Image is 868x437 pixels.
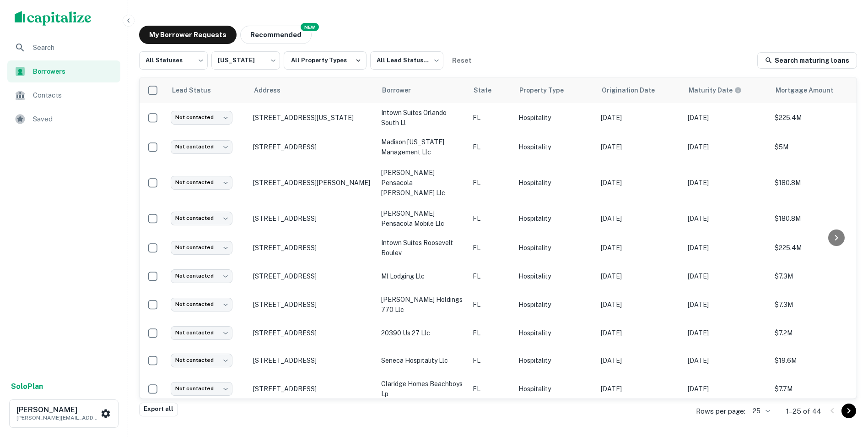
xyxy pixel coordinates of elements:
[602,85,667,96] span: Origination Date
[16,414,99,422] p: [PERSON_NAME][EMAIL_ADDRESS][PERSON_NAME][DOMAIN_NAME]
[688,384,766,394] p: [DATE]
[171,176,232,189] div: Not contacted
[688,328,766,338] p: [DATE]
[601,243,679,253] p: [DATE]
[775,328,857,338] p: $7.2M
[15,11,92,26] img: capitalize-logo.png
[9,399,119,428] button: [PERSON_NAME][PERSON_NAME][EMAIL_ADDRESS][PERSON_NAME][DOMAIN_NAME]
[786,406,821,417] p: 1–25 of 44
[775,243,857,253] p: $225.4M
[775,178,857,188] p: $180.8M
[381,271,464,281] p: ml lodging llc
[171,269,232,283] div: Not contacted
[518,328,592,338] p: Hospitality
[33,90,115,101] span: Contacts
[377,77,468,103] th: Borrower
[518,113,592,123] p: Hospitality
[601,384,679,394] p: [DATE]
[689,85,754,95] span: Maturity dates displayed may be estimated. Please contact the lender for the most accurate maturi...
[601,178,679,188] p: [DATE]
[171,354,232,367] div: Not contacted
[253,329,372,337] p: [STREET_ADDRESS]
[688,243,766,253] p: [DATE]
[248,77,377,103] th: Address
[254,85,292,96] span: Address
[381,208,464,229] p: [PERSON_NAME] pensacola mobile llc
[473,384,509,394] p: FL
[447,51,476,70] button: Reset
[7,108,120,130] a: Saved
[601,328,679,338] p: [DATE]
[688,213,766,224] p: [DATE]
[139,49,208,72] div: All Statuses
[171,326,232,339] div: Not contacted
[775,300,857,310] p: $7.3M
[822,364,868,408] div: Chat Widget
[381,238,464,258] p: intown suites roosevelt boulev
[776,85,845,96] span: Mortgage Amount
[518,384,592,394] p: Hospitality
[775,355,857,366] p: $19.6M
[253,300,372,309] p: [STREET_ADDRESS]
[381,379,464,399] p: claridge homes beachboys lp
[474,85,503,96] span: State
[33,42,115,53] span: Search
[171,111,232,124] div: Not contacted
[16,406,99,414] h6: [PERSON_NAME]
[301,23,319,31] div: NEW
[253,244,372,252] p: [STREET_ADDRESS]
[11,382,43,391] strong: Solo Plan
[518,355,592,366] p: Hospitality
[33,66,115,76] span: Borrowers
[7,84,120,106] div: Contacts
[601,300,679,310] p: [DATE]
[211,49,280,72] div: [US_STATE]
[171,212,232,225] div: Not contacted
[688,113,766,123] p: [DATE]
[473,178,509,188] p: FL
[381,137,464,157] p: madison [US_STATE] management llc
[253,385,372,393] p: [STREET_ADDRESS]
[139,26,237,44] button: My Borrower Requests
[253,356,372,365] p: [STREET_ADDRESS]
[473,243,509,253] p: FL
[518,271,592,281] p: Hospitality
[473,300,509,310] p: FL
[841,404,856,418] button: Go to next page
[775,113,857,123] p: $225.4M
[7,60,120,82] a: Borrowers
[775,142,857,152] p: $5M
[171,298,232,311] div: Not contacted
[775,213,857,224] p: $180.8M
[381,295,464,315] p: [PERSON_NAME] holdings 770 llc
[519,85,576,96] span: Property Type
[370,49,443,72] div: All Lead Statuses
[253,179,372,187] p: [STREET_ADDRESS][PERSON_NAME]
[688,178,766,188] p: [DATE]
[240,26,312,44] button: Recommended
[514,77,596,103] th: Property Type
[473,213,509,224] p: FL
[689,85,742,95] div: Maturity dates displayed may be estimated. Please contact the lender for the most accurate maturi...
[688,300,766,310] p: [DATE]
[381,168,464,198] p: [PERSON_NAME] pensacola [PERSON_NAME] llc
[381,328,464,338] p: 20390 us 27 llc
[473,271,509,281] p: FL
[284,51,367,70] button: All Property Types
[166,77,248,103] th: Lead Status
[689,85,733,95] h6: Maturity Date
[7,37,120,59] a: Search
[688,271,766,281] p: [DATE]
[172,85,223,96] span: Lead Status
[601,355,679,366] p: [DATE]
[382,85,423,96] span: Borrower
[253,214,372,223] p: [STREET_ADDRESS]
[601,113,679,123] p: [DATE]
[696,406,745,417] p: Rows per page:
[688,355,766,366] p: [DATE]
[473,355,509,366] p: FL
[688,142,766,152] p: [DATE]
[518,213,592,224] p: Hospitality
